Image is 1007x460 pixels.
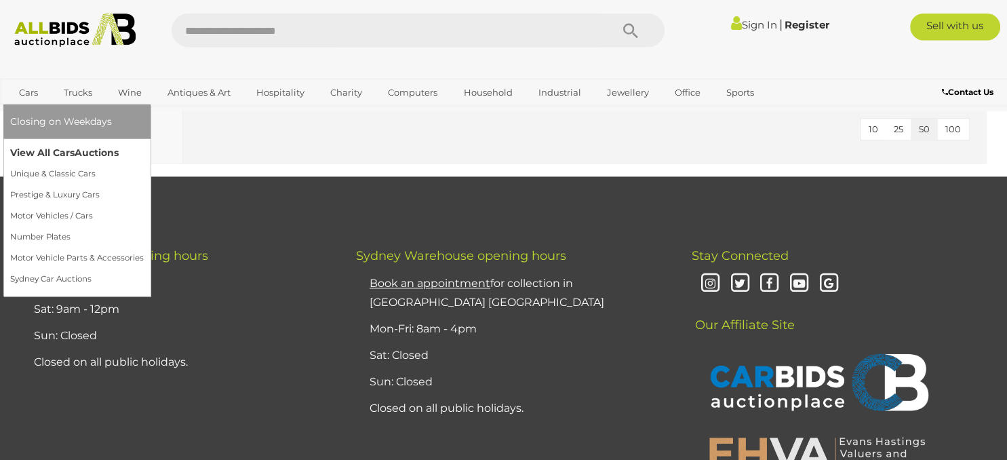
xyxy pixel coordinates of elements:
[666,81,709,104] a: Office
[109,81,151,104] a: Wine
[370,277,490,290] u: Book an appointment
[886,119,911,140] button: 25
[698,273,722,296] i: Instagram
[945,124,961,135] span: 100
[942,85,997,100] a: Contact Us
[10,81,47,104] a: Cars
[321,81,371,104] a: Charity
[861,119,886,140] button: 10
[728,273,752,296] i: Twitter
[597,14,665,47] button: Search
[757,273,781,296] i: Facebook
[248,81,313,104] a: Hospitality
[356,249,566,264] span: Sydney Warehouse opening hours
[785,18,829,31] a: Register
[31,324,322,350] li: Sun: Closed
[787,273,811,296] i: Youtube
[454,81,521,104] a: Household
[31,271,322,298] li: Mon-Fri: 9am - 5pm
[817,273,841,296] i: Google
[31,297,322,324] li: Sat: 9am - 12pm
[366,343,658,370] li: Sat: Closed
[779,17,783,32] span: |
[379,81,446,104] a: Computers
[366,317,658,343] li: Mon-Fri: 8am - 4pm
[366,396,658,423] li: Closed on all public holidays.
[7,14,143,47] img: Allbids.com.au
[692,298,795,333] span: Our Affiliate Site
[31,350,322,377] li: Closed on all public holidays.
[598,81,658,104] a: Jewellery
[869,124,878,135] span: 10
[692,249,789,264] span: Stay Connected
[159,81,239,104] a: Antiques & Art
[55,81,101,104] a: Trucks
[894,124,903,135] span: 25
[702,340,932,429] img: CARBIDS Auctionplace
[911,119,938,140] button: 50
[717,81,763,104] a: Sports
[942,87,993,97] b: Contact Us
[370,277,604,310] a: Book an appointmentfor collection in [GEOGRAPHIC_DATA] [GEOGRAPHIC_DATA]
[919,124,930,135] span: 50
[731,18,777,31] a: Sign In
[910,14,1001,41] a: Sell with us
[937,119,969,140] button: 100
[530,81,590,104] a: Industrial
[366,370,658,396] li: Sun: Closed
